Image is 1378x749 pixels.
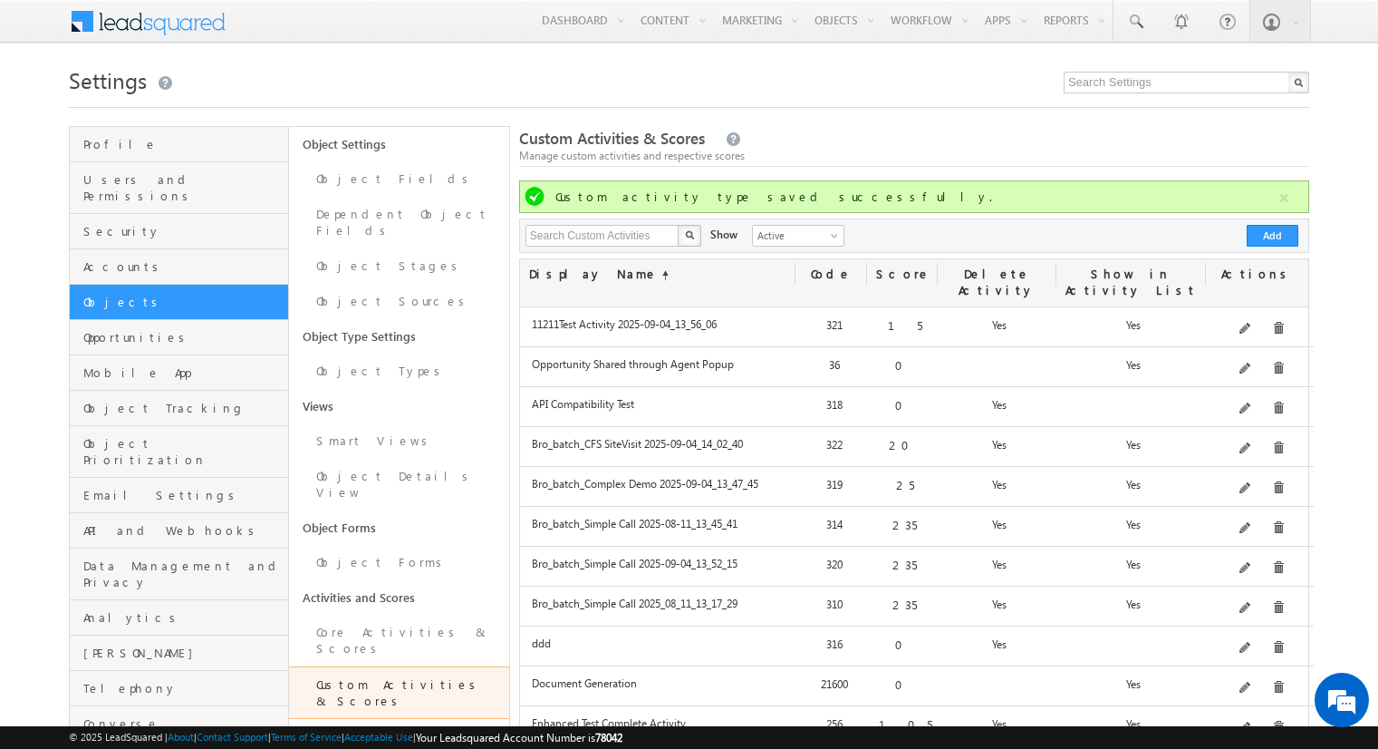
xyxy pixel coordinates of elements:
[870,476,940,501] div: 25
[83,609,284,626] span: Analytics
[710,225,737,243] div: Show
[1059,676,1209,701] div: Yes
[798,676,869,701] div: 21600
[532,557,790,570] label: Bro_batch_Simple Call 2025-09-04_13_52_15
[70,249,288,285] a: Accounts
[70,355,288,391] a: Mobile App
[870,356,940,382] div: 0
[83,136,284,152] span: Profile
[416,731,622,744] span: Your Leadsquared Account Number is
[870,715,940,741] div: 105
[1064,72,1309,93] input: Search Settings
[289,197,508,248] a: Dependent Object Fields
[532,477,790,491] label: Bro_batch_Complex Demo 2025-09-04_13_47_45
[83,294,284,310] span: Objects
[798,316,869,342] div: 321
[940,396,1059,422] div: Yes
[940,636,1059,661] div: Yes
[595,731,622,744] span: 78042
[289,389,508,423] a: Views
[1065,266,1197,297] span: Show in Activity List
[83,365,284,381] span: Mobile App
[870,636,940,661] div: 0
[940,316,1059,342] div: Yes
[870,676,940,701] div: 0
[798,436,869,462] div: 322
[289,127,508,161] a: Object Settings
[798,596,869,621] div: 310
[798,715,869,741] div: 256
[870,436,940,462] div: 20
[83,487,284,503] span: Email Settings
[870,316,940,342] div: 15
[271,731,342,743] a: Terms of Service
[1206,259,1308,290] div: Actions
[532,597,790,610] label: Bro_batch_Simple Call 2025_08_11_13_17_29
[70,127,288,162] a: Profile
[798,356,869,382] div: 36
[289,580,508,615] a: Activities and Scores
[532,317,790,331] label: 11211Test Activity 2025-09-04_13_56_06
[1059,715,1209,741] div: Yes
[70,320,288,355] a: Opportunities
[70,513,288,549] a: API and Webhooks
[168,731,194,743] a: About
[870,556,940,581] div: 235
[1059,356,1209,382] div: Yes
[69,729,622,746] span: © 2025 LeadSquared | | | | |
[289,284,508,319] a: Object Sources
[70,426,288,478] a: Object Prioritization
[1059,516,1209,541] div: Yes
[70,162,288,214] a: Users and Permissions
[940,715,1059,741] div: Yes
[1059,436,1209,462] div: Yes
[83,645,284,661] span: [PERSON_NAME]
[798,476,869,501] div: 319
[289,666,508,719] a: Custom Activities & Scores
[197,731,268,743] a: Contact Support
[83,558,284,590] span: Data Management and Privacy
[519,128,705,149] span: Custom Activities & Scores
[289,248,508,284] a: Object Stages
[940,596,1059,621] div: Yes
[532,716,790,730] label: Enhanced Test Complete Activity
[795,259,866,290] div: Code
[70,706,288,742] a: Converse
[70,671,288,706] a: Telephony
[940,556,1059,581] div: Yes
[532,676,790,690] label: Document Generation
[940,516,1059,541] div: Yes
[1059,556,1209,581] div: Yes
[83,223,284,239] span: Security
[798,556,869,581] div: 320
[532,517,790,530] label: Bro_batch_Simple Call 2025-08-11_13_45_41
[519,148,1309,164] div: Manage custom activities and respective scores
[1059,476,1209,501] div: Yes
[83,258,284,275] span: Accounts
[798,516,869,541] div: 314
[83,435,284,468] span: Object Prioritization
[83,715,284,732] span: Converse
[532,397,790,411] label: API Compatibility Test
[940,436,1059,462] div: Yes
[1247,225,1298,247] button: Add
[289,423,508,459] a: Smart Views
[685,230,694,239] img: Search
[870,596,940,621] div: 235
[70,549,288,600] a: Data Management and Privacy
[532,357,790,371] label: Opportunity Shared through Agent Popup
[289,615,508,666] a: Core Activities & Scores
[532,437,790,451] label: Bro_batch_CFS SiteVisit 2025-09-04_14_02_40
[959,266,1035,297] span: Delete Activity
[69,65,147,94] span: Settings
[70,391,288,426] a: Object Tracking
[289,161,508,197] a: Object Fields
[70,600,288,636] a: Analytics
[83,522,284,539] span: API and Webhooks
[940,476,1059,501] div: Yes
[70,285,288,320] a: Objects
[289,511,508,545] a: Object Forms
[289,319,508,354] a: Object Type Settings
[752,225,844,247] a: Active
[289,545,508,580] a: Object Forms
